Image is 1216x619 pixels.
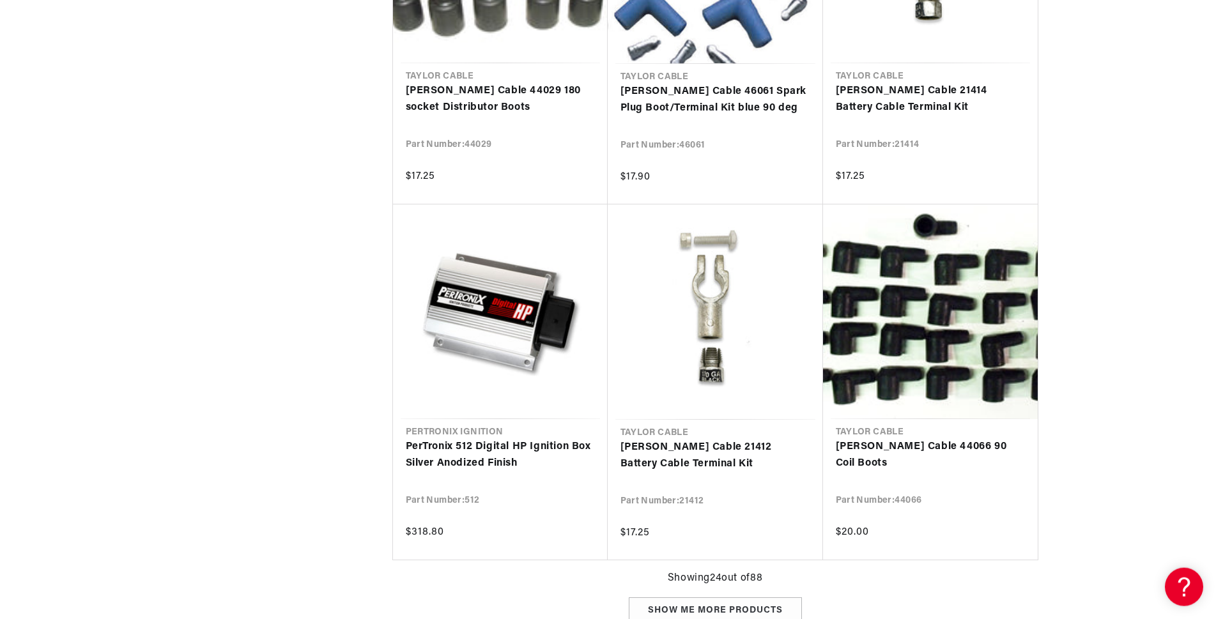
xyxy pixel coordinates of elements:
a: [PERSON_NAME] Cable 44066 90 Coil Boots [836,439,1025,471]
a: PerTronix 512 Digital HP Ignition Box Silver Anodized Finish [406,439,595,471]
span: Showing 24 out of 88 [668,570,762,587]
a: [PERSON_NAME] Cable 46061 Spark Plug Boot/Terminal Kit blue 90 deg [620,84,810,116]
a: [PERSON_NAME] Cable 21412 Battery Cable Terminal Kit [620,439,810,472]
a: [PERSON_NAME] Cable 21414 Battery Cable Terminal Kit [836,83,1025,116]
a: [PERSON_NAME] Cable 44029 180 socket Distributor Boots [406,83,595,116]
